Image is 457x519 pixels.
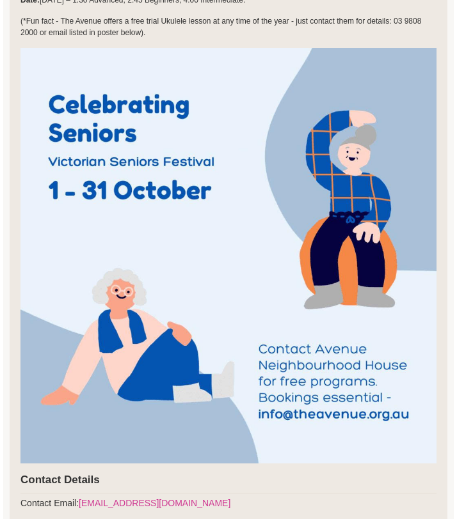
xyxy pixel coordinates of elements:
[20,473,437,509] div: Contact Email:
[79,498,230,508] a: [EMAIL_ADDRESS][DOMAIN_NAME]
[20,473,437,486] h4: Contact Details
[20,15,437,38] p: (*Fun fact - The Avenue offers a free trial Ukulele lesson at any time of the year - just contact...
